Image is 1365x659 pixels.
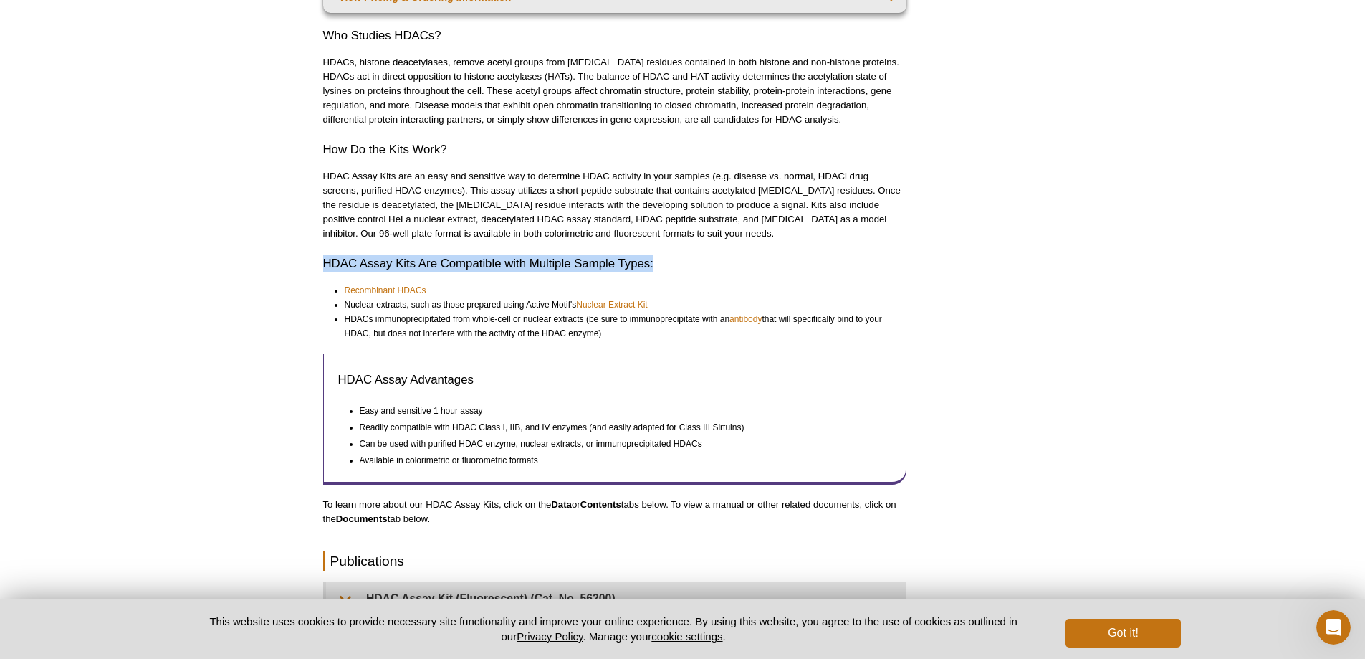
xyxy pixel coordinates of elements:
li: Can be used with purified HDAC enzyme, nuclear extracts, or immunoprecipitated HDACs [360,435,878,451]
li: Readily compatible with HDAC Class I, IIB, and IV enzymes (and easily adapted for Class III Sirtu... [360,418,878,435]
h3: HDAC Assay Advantages [338,371,891,389]
h2: Who Studies HDACs? [323,27,906,44]
strong: Documents [336,513,388,524]
h2: How Do the Kits Work? [323,141,906,158]
p: HDACs, histone deacetylases, remove acetyl groups from [MEDICAL_DATA] residues contained in both ... [323,55,906,127]
button: Got it! [1065,619,1180,648]
li: Available in colorimetric or fluorometric formats [360,451,878,468]
a: Recombinant HDACs [345,283,426,298]
h2: Publications [323,551,906,571]
strong: Contents [580,499,621,510]
a: Privacy Policy [517,630,583,643]
h2: HDAC Assay Kits Are Compatible with Multiple Sample Types: [323,255,906,272]
p: This website uses cookies to provide necessary site functionality and improve your online experie... [185,614,1043,644]
li: HDACs immunoprecipitated from whole-cell or nuclear extracts (be sure to immunoprecipitate with a... [345,312,894,341]
p: HDAC Assay Kits are an easy and sensitive way to determine HDAC activity in your samples (e.g. di... [323,169,906,241]
a: antibody [729,312,762,326]
p: To learn more about our HDAC Assay Kits, click on the or tabs below. To view a manual or other re... [323,498,906,526]
iframe: Intercom live chat [1316,610,1351,645]
summary: HDAC Assay Kit (Fluorescent) (Cat. No. 56200) [326,582,906,615]
strong: Data [551,499,572,510]
a: Nuclear Extract Kit [576,298,647,312]
button: cookie settings [651,630,722,643]
li: Easy and sensitive 1 hour assay [360,399,878,418]
li: Nuclear extracts, such as those prepared using Active Motif's [345,298,894,312]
